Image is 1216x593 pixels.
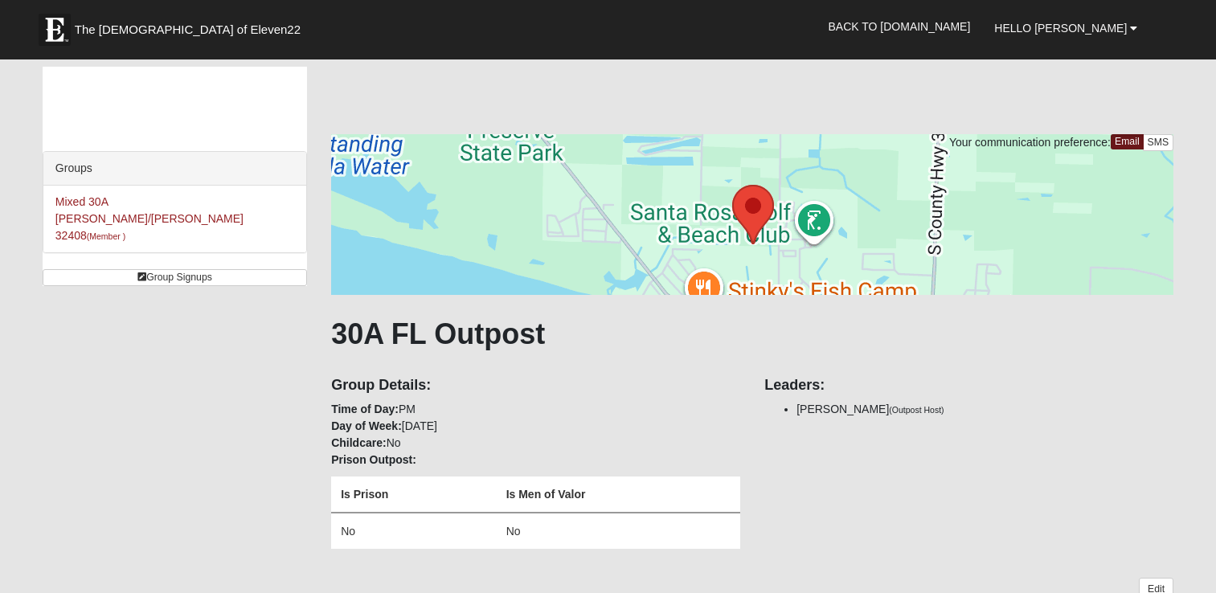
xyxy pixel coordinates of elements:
[994,22,1127,35] span: Hello [PERSON_NAME]
[331,436,386,449] strong: Childcare:
[949,136,1111,149] span: Your communication preference:
[75,22,301,38] span: The [DEMOGRAPHIC_DATA] of Eleven22
[764,377,1173,395] h4: Leaders:
[497,513,741,549] td: No
[497,476,741,513] th: Is Men of Valor
[331,317,1173,351] h1: 30A FL Outpost
[43,269,307,286] a: Group Signups
[816,6,982,47] a: Back to [DOMAIN_NAME]
[331,377,740,395] h4: Group Details:
[889,405,944,415] small: (Outpost Host)
[982,8,1149,48] a: Hello [PERSON_NAME]
[331,453,416,466] strong: Prison Outpost:
[331,419,402,432] strong: Day of Week:
[31,6,352,46] a: The [DEMOGRAPHIC_DATA] of Eleven22
[55,195,244,242] a: Mixed 30A [PERSON_NAME]/[PERSON_NAME] 32408(Member )
[87,231,125,241] small: (Member )
[331,403,399,415] strong: Time of Day:
[319,366,752,566] div: PM [DATE] No
[796,401,1173,418] li: [PERSON_NAME]
[1143,134,1174,151] a: SMS
[331,476,496,513] th: Is Prison
[43,152,306,186] div: Groups
[331,513,496,549] td: No
[39,14,71,46] img: Eleven22 logo
[1111,134,1144,149] a: Email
